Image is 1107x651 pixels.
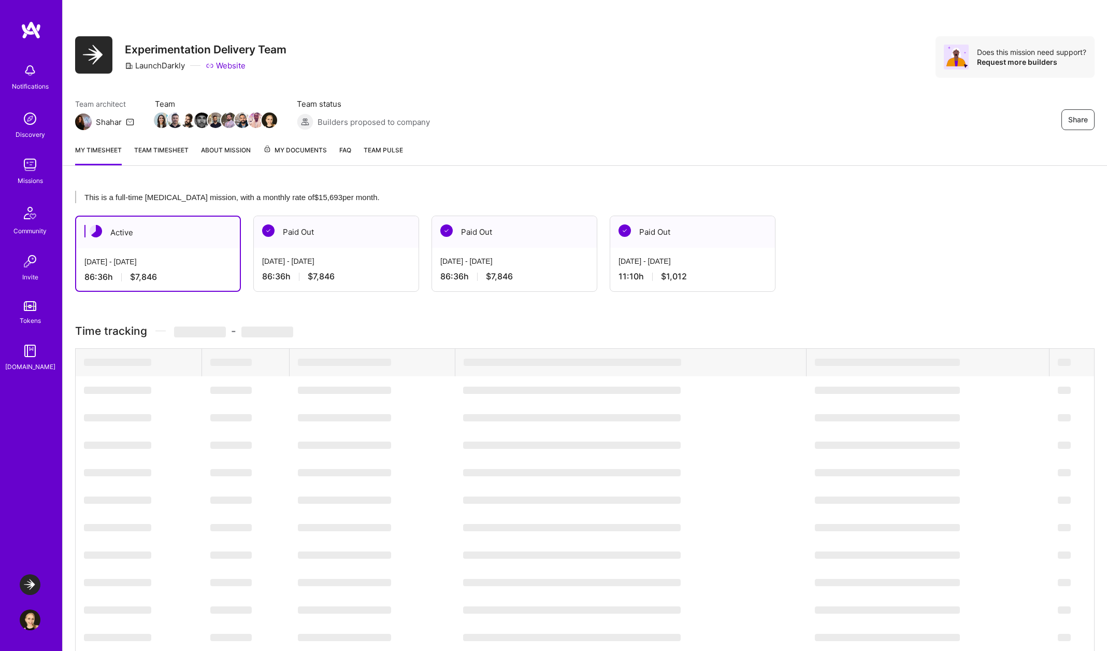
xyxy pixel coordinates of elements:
[364,146,403,154] span: Team Pulse
[298,469,391,476] span: ‌
[210,442,252,449] span: ‌
[297,114,313,130] img: Builders proposed to company
[96,117,122,128] div: Shahar
[126,118,134,126] i: icon Mail
[210,469,252,476] span: ‌
[84,387,151,394] span: ‌
[463,606,681,614] span: ‌
[154,112,169,128] img: Team Member Avatar
[182,111,195,129] a: Team Member Avatar
[208,112,223,128] img: Team Member Avatar
[181,112,196,128] img: Team Member Avatar
[815,359,960,366] span: ‌
[263,145,327,156] span: My Documents
[22,272,38,282] div: Invite
[235,112,250,128] img: Team Member Avatar
[440,271,588,282] div: 86:36 h
[262,224,275,237] img: Paid Out
[210,497,252,504] span: ‌
[206,60,246,71] a: Website
[221,112,237,128] img: Team Member Avatar
[222,111,236,129] a: Team Member Avatar
[248,112,264,128] img: Team Member Avatar
[1058,524,1071,531] span: ‌
[210,414,252,421] span: ‌
[440,224,453,237] img: Paid Out
[298,634,391,641] span: ‌
[463,387,681,394] span: ‌
[463,551,681,559] span: ‌
[815,469,960,476] span: ‌
[339,145,351,165] a: FAQ
[263,111,276,129] a: Team Member Avatar
[815,497,960,504] span: ‌
[298,387,391,394] span: ‌
[236,111,249,129] a: Team Member Avatar
[262,112,277,128] img: Team Member Avatar
[125,43,286,56] h3: Experimentation Delivery Team
[262,271,410,282] div: 86:36 h
[610,216,775,248] div: Paid Out
[1058,469,1071,476] span: ‌
[815,606,960,614] span: ‌
[134,145,189,165] a: Team timesheet
[1058,634,1071,641] span: ‌
[12,81,49,92] div: Notifications
[13,225,47,236] div: Community
[20,315,41,326] div: Tokens
[75,191,1016,203] div: This is a full-time [MEDICAL_DATA] mission, with a monthly rate of $15,693 per month.
[308,271,335,282] span: $7,846
[20,154,40,175] img: teamwork
[463,634,681,641] span: ‌
[20,574,40,595] img: LaunchDarkly: Experimentation Delivery Team
[168,111,182,129] a: Team Member Avatar
[1058,606,1071,614] span: ‌
[298,606,391,614] span: ‌
[815,414,960,421] span: ‌
[440,256,588,267] div: [DATE] - [DATE]
[318,117,430,128] span: Builders proposed to company
[130,272,157,282] span: $7,846
[661,271,687,282] span: $1,012
[20,251,40,272] img: Invite
[463,579,681,586] span: ‌
[463,442,681,449] span: ‌
[298,497,391,504] span: ‌
[84,442,151,449] span: ‌
[20,60,40,81] img: bell
[263,145,327,165] a: My Documents
[298,579,391,586] span: ‌
[619,271,767,282] div: 11:10 h
[125,62,133,70] i: icon CompanyGray
[20,610,40,630] img: User Avatar
[84,634,151,641] span: ‌
[84,524,151,531] span: ‌
[167,112,183,128] img: Team Member Avatar
[815,387,960,394] span: ‌
[17,574,43,595] a: LaunchDarkly: Experimentation Delivery Team
[977,47,1086,57] div: Does this mission need support?
[210,551,252,559] span: ‌
[75,36,112,74] img: Company Logo
[815,634,960,641] span: ‌
[1058,359,1071,366] span: ‌
[249,111,263,129] a: Team Member Avatar
[17,610,43,630] a: User Avatar
[210,387,252,394] span: ‌
[174,327,226,337] span: ‌
[90,225,102,237] img: Active
[76,217,240,248] div: Active
[84,551,151,559] span: ‌
[262,256,410,267] div: [DATE] - [DATE]
[75,114,92,130] img: Team Architect
[210,524,252,531] span: ‌
[84,359,151,366] span: ‌
[84,272,232,282] div: 86:36 h
[463,497,681,504] span: ‌
[155,98,276,109] span: Team
[75,145,122,165] a: My timesheet
[944,45,969,69] img: Avatar
[241,327,293,337] span: ‌
[1058,551,1071,559] span: ‌
[5,361,55,372] div: [DOMAIN_NAME]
